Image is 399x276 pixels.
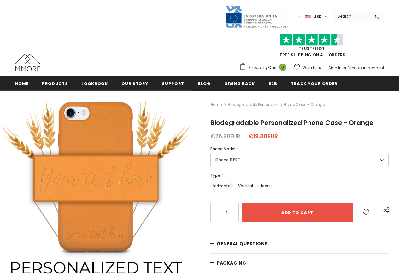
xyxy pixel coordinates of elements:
[249,132,278,140] span: €19.80EUR
[217,260,246,266] span: PACKAGING
[15,81,29,87] span: Home
[198,76,211,90] a: Blog
[237,181,254,191] label: Vertical
[15,54,40,71] img: MMORE Cases
[210,101,222,108] a: Home
[268,81,277,87] span: B2B
[347,65,384,71] a: Create an account
[210,118,373,127] span: Biodegradable Personalized Phone Case - Orange
[228,101,325,108] span: Biodegradable Personalized Phone Case - Orange
[328,65,342,71] a: Sign In
[210,132,240,140] span: €26.90EUR
[239,36,384,58] span: FREE SHIPPING ON ALL ORDERS
[242,203,353,222] input: Add to cart
[81,81,108,87] span: Lookbook
[121,81,149,87] span: Our Story
[81,76,108,90] a: Lookbook
[217,241,268,247] span: General Questions
[162,81,184,87] span: support
[343,65,346,71] span: or
[210,181,233,191] label: Horizontal
[198,81,211,87] span: Blog
[121,76,149,90] a: Our Story
[279,64,286,71] span: 0
[294,62,321,73] a: Wish Lists
[224,76,255,90] a: Giving back
[314,14,322,20] span: USD
[248,64,277,71] span: Shopping Cart
[210,146,235,151] span: Phone Model
[224,81,255,87] span: Giving back
[42,81,68,87] span: Products
[305,14,311,19] img: USD
[15,76,29,90] a: Home
[225,14,288,19] a: Javni Razpis
[225,5,288,28] img: Javni Razpis
[210,154,389,166] label: iPhone 11 PRO
[210,234,389,253] a: General Questions
[334,12,370,21] input: Search Site
[302,64,321,71] span: Wish Lists
[42,76,68,90] a: Products
[258,181,272,191] label: Heart
[291,76,337,90] a: Track your order
[299,46,325,51] a: Trustpilot
[239,63,290,72] a: Shopping Cart 0
[210,254,389,273] a: PACKAGING
[162,76,184,90] a: support
[291,81,337,87] span: Track your order
[268,76,277,90] a: B2B
[280,34,343,46] img: Trust Pilot Stars
[210,173,220,178] span: Type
